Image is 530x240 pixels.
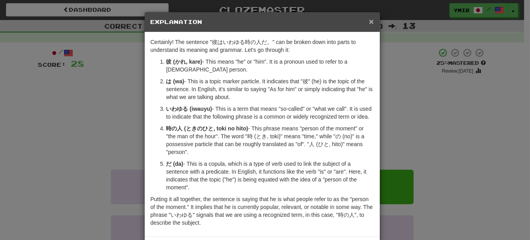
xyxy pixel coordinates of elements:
h5: Explanation [151,18,374,26]
p: - This is a topic marker particle. It indicates that "彼" (he) is the topic of the sentence. In En... [166,77,374,101]
p: - This means "he" or "him". It is a pronoun used to refer to a [DEMOGRAPHIC_DATA] person. [166,58,374,73]
strong: だ (da) [166,161,184,167]
p: Putting it all together, the sentence is saying that he is what people refer to as the "person of... [151,195,374,227]
strong: は (wa) [166,78,184,84]
span: × [369,17,374,26]
button: Close [369,17,374,26]
strong: いわゆる (iwauyu) [166,106,212,112]
p: - This is a term that means "so-called" or "what we call". It is used to indicate that the follow... [166,105,374,121]
p: - This is a copula, which is a type of verb used to link the subject of a sentence with a predica... [166,160,374,191]
strong: 彼 (かれ, kare) [166,59,202,65]
p: - This phrase means "person of the moment" or "the man of the hour". The word "時 (とき, toki)" mean... [166,125,374,156]
p: Certainly! The sentence "彼はいわゆる時の人だ。" can be broken down into parts to understand its meaning and... [151,38,374,54]
strong: 時の人 (ときのひと, toki no hito) [166,125,248,132]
